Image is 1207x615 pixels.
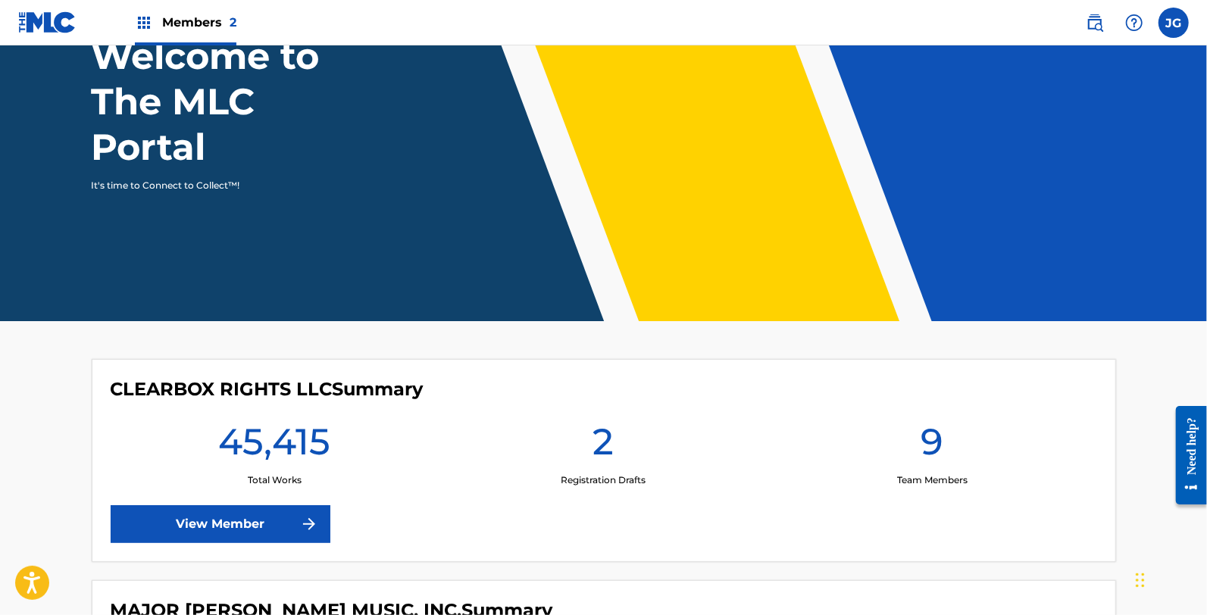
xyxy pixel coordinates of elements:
img: Top Rightsholders [135,14,153,32]
h1: 2 [593,419,614,473]
a: View Member [111,505,330,543]
p: Registration Drafts [561,473,646,487]
p: Total Works [248,473,302,487]
iframe: Resource Center [1165,394,1207,516]
div: Help [1119,8,1149,38]
div: User Menu [1159,8,1189,38]
img: help [1125,14,1143,32]
a: Public Search [1080,8,1110,38]
h1: 9 [921,419,943,473]
span: Members [162,14,236,31]
p: Team Members [897,473,968,487]
img: f7272a7cc735f4ea7f67.svg [300,515,318,533]
div: Drag [1136,557,1145,603]
img: search [1086,14,1104,32]
h1: Welcome to The MLC Portal [92,33,375,170]
img: MLC Logo [18,11,77,33]
iframe: Chat Widget [1131,542,1207,615]
h1: 45,415 [218,419,330,473]
p: It's time to Connect to Collect™! [92,179,355,192]
span: 2 [230,15,236,30]
h4: CLEARBOX RIGHTS LLC [111,378,424,401]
